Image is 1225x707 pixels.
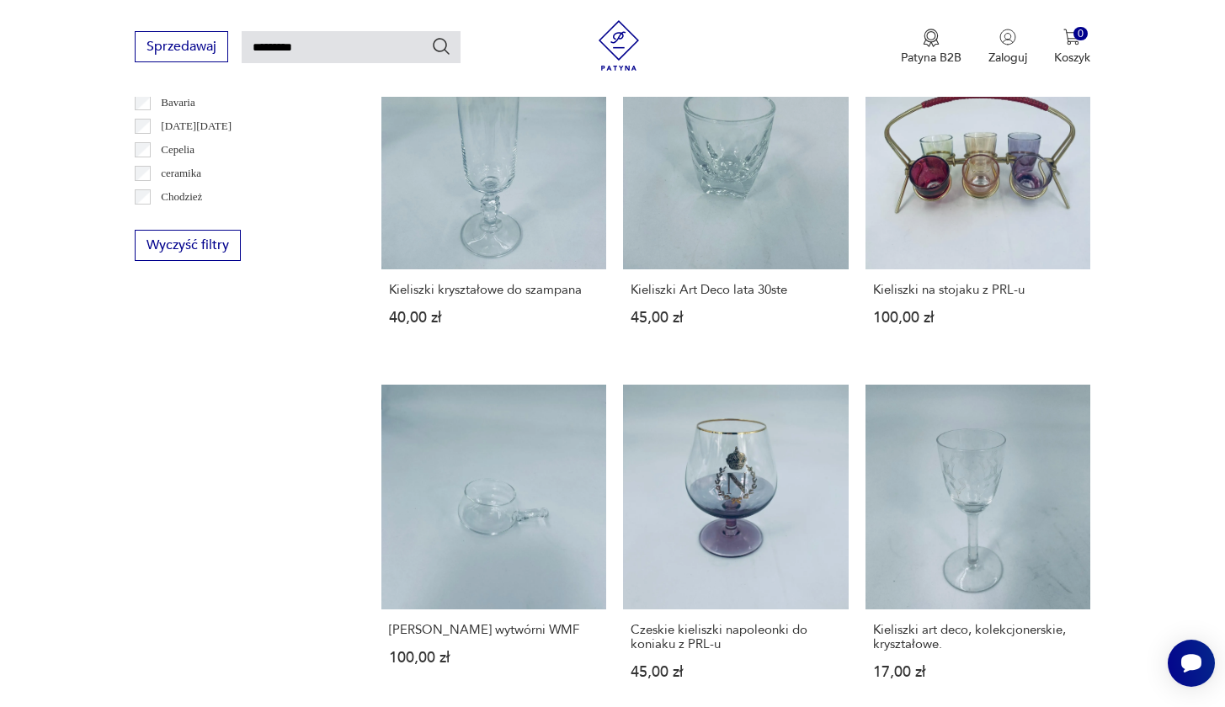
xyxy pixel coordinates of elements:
a: Kieliszki Art Deco lata 30steKieliszki Art Deco lata 30ste45,00 zł [623,45,848,358]
p: Bavaria [161,93,194,112]
h3: Kieliszki kryształowe do szampana [389,283,599,297]
p: 45,00 zł [631,665,840,679]
p: Chodzież [161,188,202,206]
a: Kieliszki kryształowe do szampanaKieliszki kryształowe do szampana40,00 zł [381,45,606,358]
button: 0Koszyk [1054,29,1090,66]
p: [DATE][DATE] [161,117,232,136]
img: Ikona koszyka [1063,29,1080,45]
p: 100,00 zł [389,651,599,665]
img: Patyna - sklep z meblami i dekoracjami vintage [594,20,644,71]
img: Ikonka użytkownika [999,29,1016,45]
h3: Kieliszki Art Deco lata 30ste [631,283,840,297]
p: ceramika [161,164,201,183]
p: 100,00 zł [873,311,1083,325]
h3: Kieliszki art deco, kolekcjonerskie, kryształowe. [873,623,1083,651]
a: Sprzedawaj [135,42,228,54]
p: Patyna B2B [901,50,961,66]
a: Kieliszki na stojaku z PRL-uKieliszki na stojaku z PRL-u100,00 zł [865,45,1090,358]
iframe: Smartsupp widget button [1168,640,1215,687]
p: Koszyk [1054,50,1090,66]
p: 40,00 zł [389,311,599,325]
button: Zaloguj [988,29,1027,66]
button: Szukaj [431,36,451,56]
button: Patyna B2B [901,29,961,66]
p: Zaloguj [988,50,1027,66]
p: 45,00 zł [631,311,840,325]
h3: Czeskie kieliszki napoleonki do koniaku z PRL-u [631,623,840,651]
h3: Kieliszki na stojaku z PRL-u [873,283,1083,297]
div: 0 [1073,27,1088,41]
button: Sprzedawaj [135,31,228,62]
button: Wyczyść filtry [135,230,241,261]
img: Ikona medalu [923,29,940,47]
a: Ikona medaluPatyna B2B [901,29,961,66]
p: Ćmielów [161,211,201,230]
p: Cepelia [161,141,194,159]
h3: [PERSON_NAME] wytwórni WMF [389,623,599,637]
p: 17,00 zł [873,665,1083,679]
